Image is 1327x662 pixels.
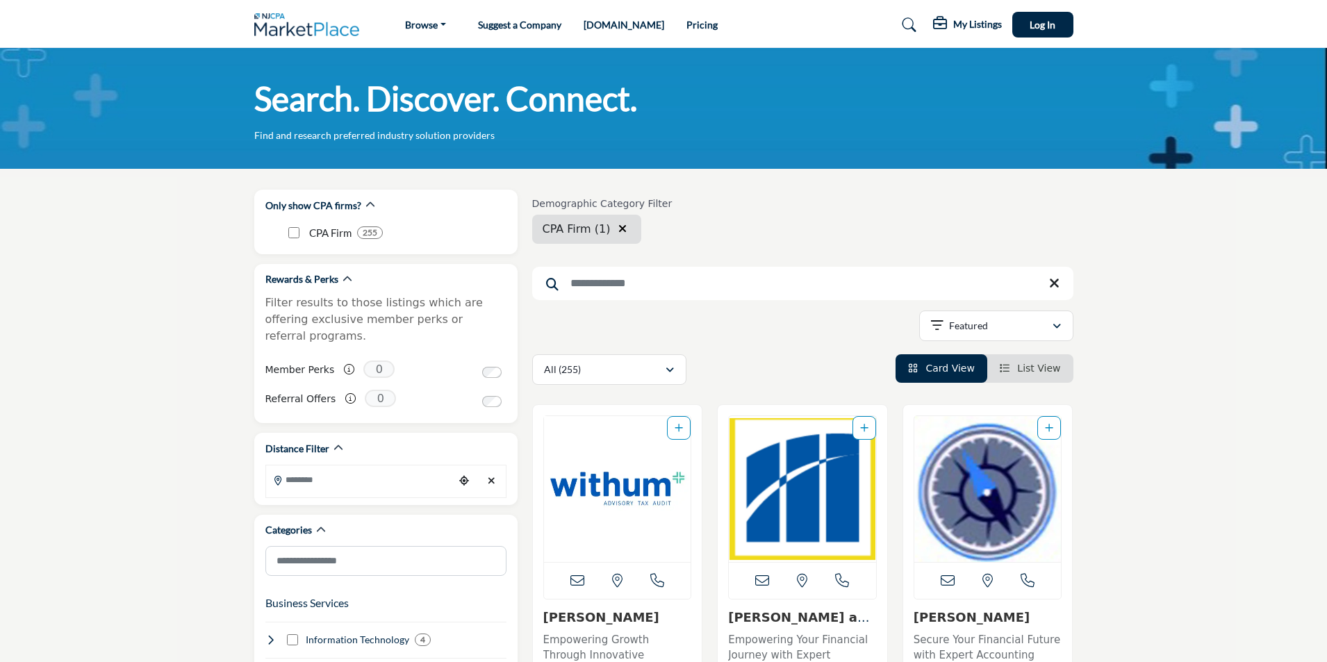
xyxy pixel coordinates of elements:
input: Search Location [266,466,454,493]
h2: Only show CPA firms? [265,199,361,213]
p: CPA Firm: CPA Firm [309,225,352,241]
input: Search Category [265,546,506,576]
h4: Information Technology: Software, cloud services, data management, analytics, automation [306,633,409,647]
p: All (255) [544,363,581,376]
span: CPA Firm (1) [543,222,611,235]
h6: Demographic Category Filter [532,198,673,210]
li: List View [987,354,1073,383]
a: Open Listing in new tab [914,416,1062,562]
h1: Search. Discover. Connect. [254,77,637,120]
i: Clear search location [618,223,627,234]
input: Switch to Member Perks [482,367,502,378]
img: Magone and Company, PC [729,416,876,562]
h2: Categories [265,523,312,537]
a: [PERSON_NAME] and Company, ... [728,610,875,640]
input: Switch to Referral Offers [482,396,502,407]
input: Select Information Technology checkbox [287,634,298,645]
span: Card View [925,363,974,374]
img: Site Logo [254,13,367,36]
a: [PERSON_NAME] [914,610,1030,624]
a: Add To List [675,422,683,433]
p: Find and research preferred industry solution providers [254,129,495,142]
h2: Rewards & Perks [265,272,338,286]
a: Open Listing in new tab [544,416,691,562]
p: Featured [949,319,988,333]
img: Joseph J. Gormley, CPA [914,416,1062,562]
button: Log In [1012,12,1073,38]
li: Card View [896,354,987,383]
label: Referral Offers [265,387,336,411]
span: Log In [1030,19,1055,31]
span: 0 [365,390,396,407]
a: Search [889,14,925,36]
button: All (255) [532,354,686,385]
h3: Joseph J. Gormley, CPA [914,610,1062,625]
input: Search Keyword [532,267,1073,300]
a: Browse [395,15,456,35]
span: List View [1017,363,1060,374]
a: Add To List [860,422,868,433]
b: 255 [363,228,377,238]
div: Choose your current location [454,466,475,496]
h5: My Listings [953,18,1002,31]
button: Featured [919,311,1073,341]
a: View List [1000,363,1061,374]
div: 4 Results For Information Technology [415,634,431,646]
a: Suggest a Company [478,19,561,31]
button: Business Services [265,595,349,611]
a: Pricing [686,19,718,31]
label: Member Perks [265,358,335,382]
a: Open Listing in new tab [729,416,876,562]
a: [DOMAIN_NAME] [584,19,664,31]
div: My Listings [933,17,1002,33]
div: Clear search location [481,466,502,496]
p: Filter results to those listings which are offering exclusive member perks or referral programs. [265,295,506,345]
span: 0 [363,361,395,378]
a: Add To List [1045,422,1053,433]
a: View Card [908,363,975,374]
a: [PERSON_NAME] [543,610,659,624]
img: Withum [544,416,691,562]
h3: Withum [543,610,692,625]
b: 4 [420,635,425,645]
h2: Distance Filter [265,442,329,456]
div: 255 Results For CPA Firm [357,226,383,239]
h3: Magone and Company, PC [728,610,877,625]
input: CPA Firm checkbox [288,227,299,238]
